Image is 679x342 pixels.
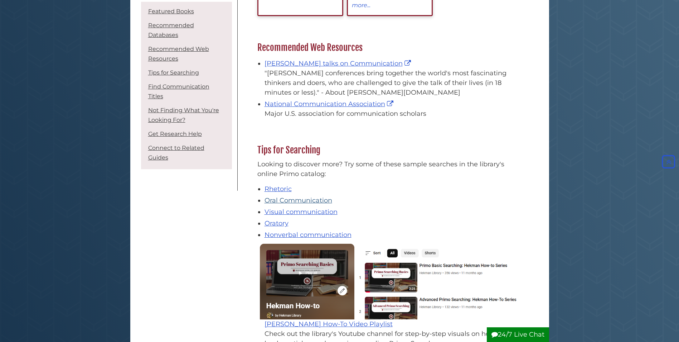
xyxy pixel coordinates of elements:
a: Oratory [265,219,288,227]
a: Featured Books [148,8,194,15]
img: Screenshot of Youtube playlist for Hekman How-to [259,242,522,319]
a: Visual communication [265,208,338,216]
a: Nonverbal communication [265,231,351,239]
h2: Recommended Web Resources [254,42,528,53]
a: Rhetoric [265,185,292,193]
a: National Communication Association [265,100,395,108]
button: 24/7 Live Chat [487,327,549,342]
a: Connect to Related Guides [148,144,204,161]
a: Back to Top [660,158,677,166]
a: Find Communication Titles [148,83,209,100]
a: Oral Communication [265,196,332,204]
a: [PERSON_NAME] talks on Communication [265,60,413,67]
a: Tips for Searching [148,69,199,76]
a: Recommended Web Resources [148,46,209,62]
div: "[PERSON_NAME] conferences bring together the world's most fascinating thinkers and doers, who ar... [265,68,524,98]
button: more... [351,0,371,10]
a: Recommended Databases [148,22,194,38]
div: Major U.S. association for communication scholars [265,109,524,119]
p: Looking to discover more? Try some of these sample searches in the library's online Primo catalog: [257,160,524,179]
a: Not Finding What You're Looking For? [148,107,219,123]
h2: Tips for Searching [254,144,528,156]
a: Screenshot of Youtube playlist for Hekman How-to [PERSON_NAME] How-To Video Playlist [265,320,393,328]
a: Get Research Help [148,130,202,137]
